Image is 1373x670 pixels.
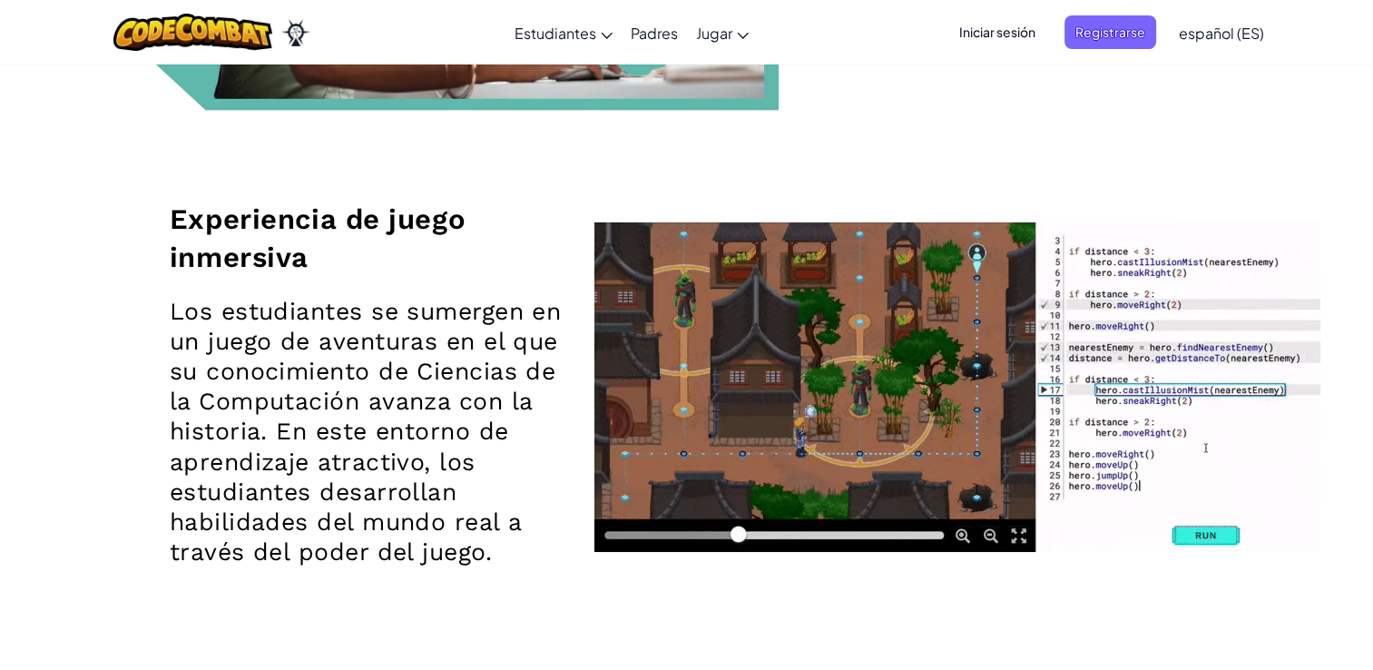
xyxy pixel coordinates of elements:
[515,24,596,43] span: Estudiantes
[170,296,567,567] p: Los estudiantes se sumergen en un juego de aventuras en el que su conocimiento de Ciencias de la ...
[1064,15,1156,49] button: Registrarse
[622,8,687,57] a: Padres
[170,201,567,277] h2: Experiencia de juego inmersiva
[948,15,1046,49] button: Iniciar sesión
[1179,24,1264,43] span: español (ES)
[113,14,272,51] img: CodeCombat logo
[505,8,622,57] a: Estudiantes
[281,19,310,46] img: Ozaria
[696,24,732,43] span: Jugar
[687,8,758,57] a: Jugar
[1170,8,1273,57] a: español (ES)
